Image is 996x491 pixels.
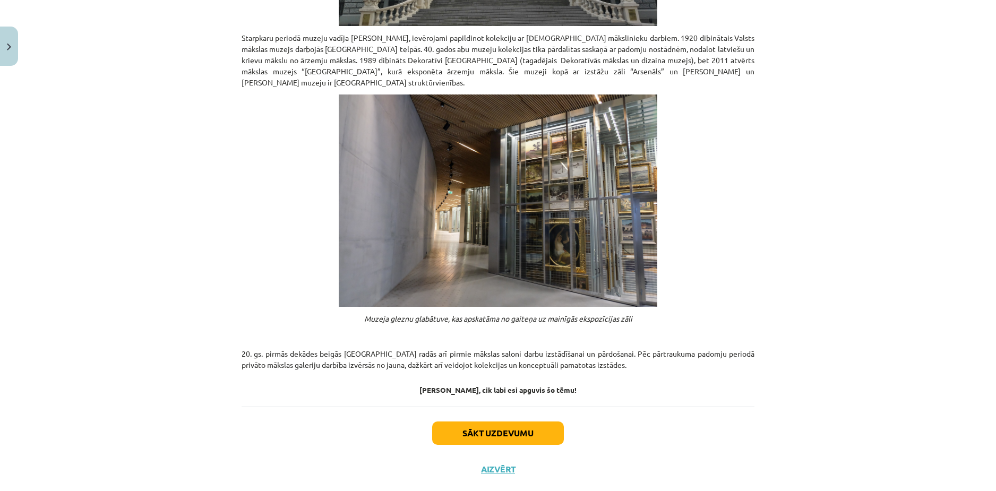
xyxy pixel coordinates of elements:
[242,348,754,371] p: 20. gs. pirmās dekādes beigās [GEOGRAPHIC_DATA] radās arī pirmie mākslas saloni darbu izstādīšana...
[419,385,577,394] strong: [PERSON_NAME], cik labi esi apguvis šo tēmu!
[432,421,564,445] button: Sākt uzdevumu
[242,32,754,88] p: Starpkaru periodā muzeju vadīja [PERSON_NAME], ievērojami papildinot kolekciju ar [DEMOGRAPHIC_DA...
[478,464,518,475] button: Aizvērt
[364,314,632,323] em: Muzeja gleznu glabātuve, kas apskatāma no gaiteņa uz mainīgās ekspozīcijas zāli
[7,44,11,50] img: icon-close-lesson-0947bae3869378f0d4975bcd49f059093ad1ed9edebbc8119c70593378902aed.svg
